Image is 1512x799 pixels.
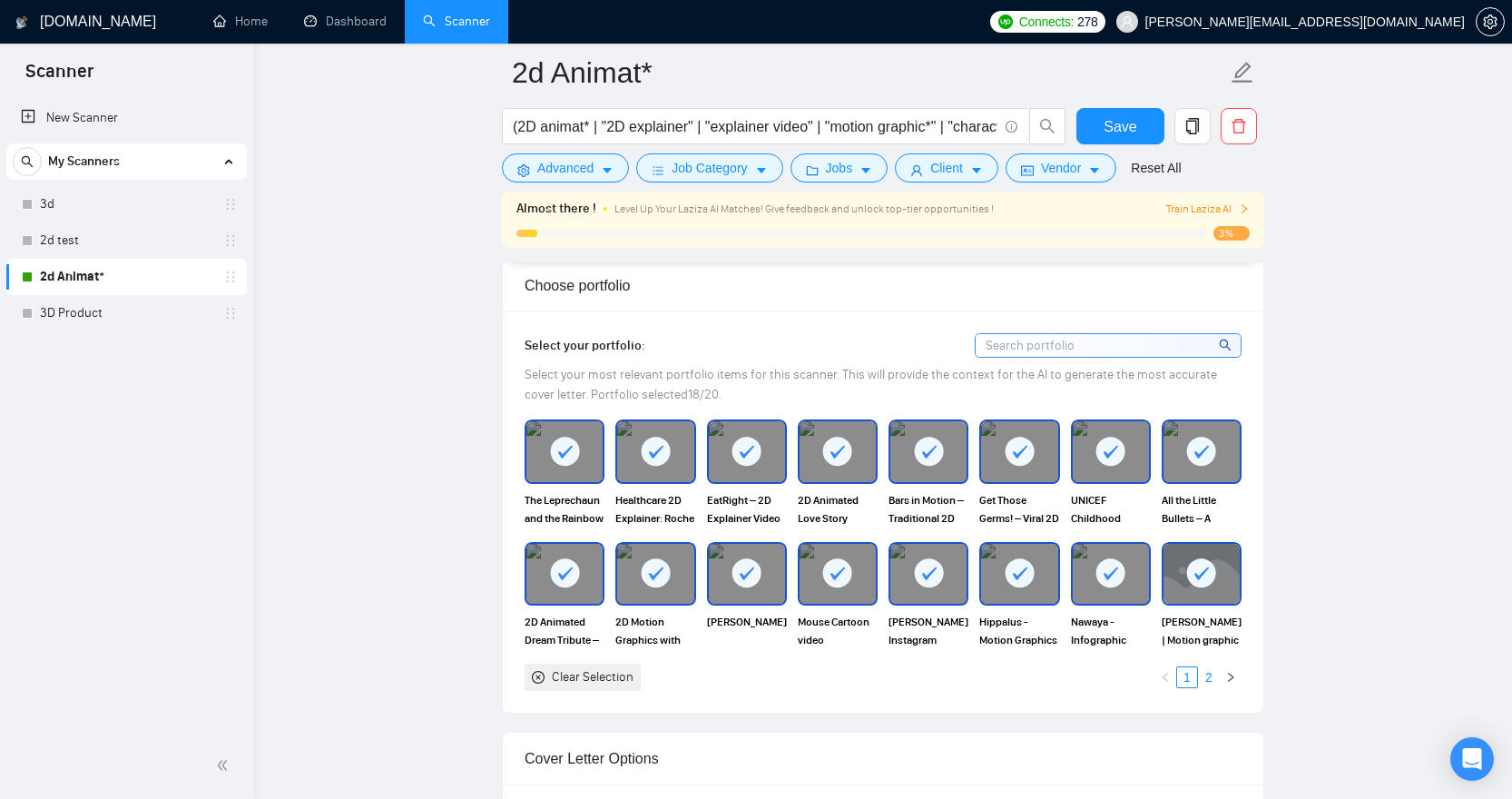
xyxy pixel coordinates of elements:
[1176,666,1198,688] li: 1
[672,158,747,178] span: Job Category
[423,14,490,29] a: searchScanner
[1476,7,1505,36] button: setting
[502,153,629,182] button: settingAdvancedcaret-down
[1019,12,1074,32] span: Connects:
[1131,158,1181,178] a: Reset All
[979,613,1059,649] span: Hippalus - Motion Graphics Explainer video
[859,163,872,177] span: caret-down
[1030,118,1065,134] span: search
[6,100,247,136] li: New Scanner
[525,260,1242,311] div: Choose portfolio
[1154,666,1176,688] button: left
[790,153,889,182] button: folderJobscaret-down
[525,613,604,649] span: 2D Animated Dream Tribute – A Heartfelt Memorial Story
[798,613,878,649] span: Mouse Cartoon video
[1174,108,1211,144] button: copy
[1006,121,1017,133] span: info-circle
[1160,672,1171,683] span: left
[15,8,28,37] img: logo
[979,491,1059,528] span: Get Those Germs! – Viral 2D Kids Explainer Song
[6,143,247,331] li: My Scanners
[516,199,596,219] span: Almost there !
[40,259,212,295] a: 2d Animat*
[525,338,645,353] span: Select your portfolio:
[525,367,1217,402] span: Select your most relevant portfolio items for this scanner. This will provide the context for the...
[1199,667,1219,687] a: 2
[1175,118,1210,134] span: copy
[895,153,998,182] button: userClientcaret-down
[13,147,42,176] button: search
[1450,737,1494,781] div: Open Intercom Messenger
[532,671,545,684] span: close-circle
[517,163,530,177] span: setting
[1121,15,1134,28] span: user
[1166,201,1250,218] button: Train Laziza AI
[1006,153,1116,182] button: idcardVendorcaret-down
[615,613,695,649] span: 2D Motion Graphics with seamless transitions
[213,14,268,29] a: homeHome
[223,306,238,321] span: holder
[525,733,1242,784] div: Cover Letter Options
[970,163,983,177] span: caret-down
[1076,108,1164,144] button: Save
[826,158,853,178] span: Jobs
[223,270,238,284] span: holder
[223,197,238,212] span: holder
[1220,666,1242,688] button: right
[1225,672,1236,683] span: right
[216,756,234,774] span: double-left
[525,491,604,528] span: The Leprechaun and the Rainbow – Award-Winning 2D Animated Music Video
[1222,118,1256,134] span: delete
[1104,115,1136,138] span: Save
[1077,12,1097,32] span: 278
[1198,666,1220,688] li: 2
[614,202,994,215] span: Level Up Your Laziza AI Matches! Give feedback and unlock top-tier opportunities !
[976,334,1241,357] input: Search portfolio
[1231,61,1254,84] span: edit
[1021,163,1034,177] span: idcard
[1177,667,1197,687] a: 1
[806,163,819,177] span: folder
[40,186,212,222] a: 3d
[513,115,997,138] input: Search Freelance Jobs...
[755,163,768,177] span: caret-down
[1239,203,1250,214] span: right
[652,163,664,177] span: bars
[998,15,1013,29] img: upwork-logo.png
[1213,226,1250,241] span: 3%
[512,50,1227,95] input: Scanner name...
[552,667,633,687] div: Clear Selection
[798,491,878,528] span: 2D Animated Love Story Proposal – A Cinematic Surprise
[40,295,212,331] a: 3D Product
[48,143,120,180] span: My Scanners
[601,163,614,177] span: caret-down
[304,14,387,29] a: dashboardDashboard
[1088,163,1101,177] span: caret-down
[1477,15,1504,29] span: setting
[889,491,968,528] span: Bars in Motion – Traditional 2D Animation Rap Music Video
[1041,158,1081,178] span: Vendor
[889,613,968,649] span: [PERSON_NAME] Instagram
[1220,666,1242,688] li: Next Page
[14,155,41,168] span: search
[21,100,232,136] a: New Scanner
[11,58,108,96] span: Scanner
[40,222,212,259] a: 2d test
[1162,613,1242,649] span: [PERSON_NAME] | Motion graphic
[615,491,695,528] span: Healthcare 2D Explainer: Roche NAVIFY Remote Monitoring
[223,233,238,248] span: holder
[1154,666,1176,688] li: Previous Page
[910,163,923,177] span: user
[1219,335,1234,355] span: search
[636,153,782,182] button: barsJob Categorycaret-down
[1162,491,1242,528] span: All the Little Bullets – A Poetic 2D Anti-Violence Animation
[1029,108,1065,144] button: search
[1221,108,1257,144] button: delete
[707,491,787,528] span: EatRight – 2D Explainer Video on Hunger, Nutrition & Health
[1476,15,1505,29] a: setting
[1071,613,1151,649] span: Nawaya - Infographic
[707,613,787,649] span: [PERSON_NAME]
[537,158,594,178] span: Advanced
[1071,491,1151,528] span: UNICEF Childhood Trauma Awareness – 2D Animated PSA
